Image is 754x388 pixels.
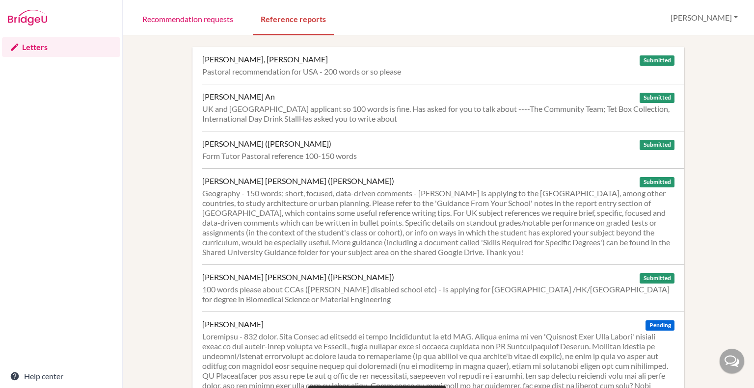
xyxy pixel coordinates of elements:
[202,285,674,304] div: 100 words please about CCAs ([PERSON_NAME] disabled school etc) - Is applying for [GEOGRAPHIC_DAT...
[640,177,674,187] span: Submitted
[202,47,684,84] a: [PERSON_NAME], [PERSON_NAME] Submitted Pastoral recommendation for USA - 200 words or so please
[202,319,264,329] div: [PERSON_NAME]
[202,176,394,186] div: [PERSON_NAME] [PERSON_NAME] ([PERSON_NAME])
[202,131,684,168] a: [PERSON_NAME] ([PERSON_NAME]) Submitted Form Tutor Pastoral reference 100-150 words
[253,1,334,35] a: Reference reports
[646,320,674,331] span: Pending
[202,139,331,149] div: [PERSON_NAME] ([PERSON_NAME])
[202,151,674,161] div: Form Tutor Pastoral reference 100-150 words
[202,92,275,102] div: [PERSON_NAME] An
[135,1,241,35] a: Recommendation requests
[202,272,394,282] div: [PERSON_NAME] [PERSON_NAME] ([PERSON_NAME])
[640,55,674,66] span: Submitted
[2,37,120,57] a: Letters
[2,366,120,386] a: Help center
[666,8,742,27] button: [PERSON_NAME]
[202,168,684,264] a: [PERSON_NAME] [PERSON_NAME] ([PERSON_NAME]) Submitted Geography - 150 words; short, focused, data...
[202,67,674,77] div: Pastoral recommendation for USA - 200 words or so please
[202,104,674,124] div: UK and [GEOGRAPHIC_DATA] applicant so 100 words is fine. Has asked for you to talk about ----The ...
[640,140,674,150] span: Submitted
[640,93,674,103] span: Submitted
[202,188,674,257] div: Geography - 150 words; short, focused, data-driven comments - [PERSON_NAME] is applying to the [G...
[202,264,684,311] a: [PERSON_NAME] [PERSON_NAME] ([PERSON_NAME]) Submitted 100 words please about CCAs ([PERSON_NAME] ...
[202,84,684,131] a: [PERSON_NAME] An Submitted UK and [GEOGRAPHIC_DATA] applicant so 100 words is fine. Has asked for...
[640,273,674,284] span: Submitted
[202,54,328,64] div: [PERSON_NAME], [PERSON_NAME]
[8,10,47,26] img: Bridge-U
